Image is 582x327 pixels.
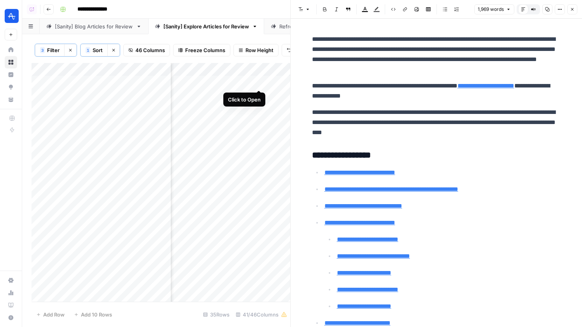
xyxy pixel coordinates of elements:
[200,308,233,321] div: 35 Rows
[5,93,17,106] a: Your Data
[245,46,273,54] span: Row Height
[478,6,504,13] span: 1,969 words
[135,46,165,54] span: 46 Columns
[173,44,230,56] button: Freeze Columns
[5,9,19,23] img: Amplitude Logo
[123,44,170,56] button: 46 Columns
[279,23,352,30] div: Refresh Articles - No Rewrites
[81,44,107,56] button: 1Sort
[5,311,17,324] button: Help + Support
[5,6,17,26] button: Workspace: Amplitude
[5,287,17,299] a: Usage
[43,311,65,318] span: Add Row
[81,311,112,318] span: Add 10 Rows
[5,81,17,93] a: Opportunities
[5,68,17,81] a: Insights
[41,47,44,53] span: 3
[40,19,148,34] a: [Sanity] Blog Articles for Review
[264,19,368,34] a: Refresh Articles - No Rewrites
[93,46,103,54] span: Sort
[5,56,17,68] a: Browse
[5,299,17,311] a: Learning Hub
[148,19,264,34] a: [Sanity] Explore Articles for Review
[55,23,133,30] div: [Sanity] Blog Articles for Review
[87,47,89,53] span: 1
[47,46,60,54] span: Filter
[35,44,64,56] button: 3Filter
[69,308,117,321] button: Add 10 Rows
[474,4,514,14] button: 1,969 words
[233,308,290,321] div: 41/46 Columns
[5,44,17,56] a: Home
[233,44,279,56] button: Row Height
[86,47,90,53] div: 1
[40,47,45,53] div: 3
[32,308,69,321] button: Add Row
[185,46,225,54] span: Freeze Columns
[163,23,249,30] div: [Sanity] Explore Articles for Review
[5,274,17,287] a: Settings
